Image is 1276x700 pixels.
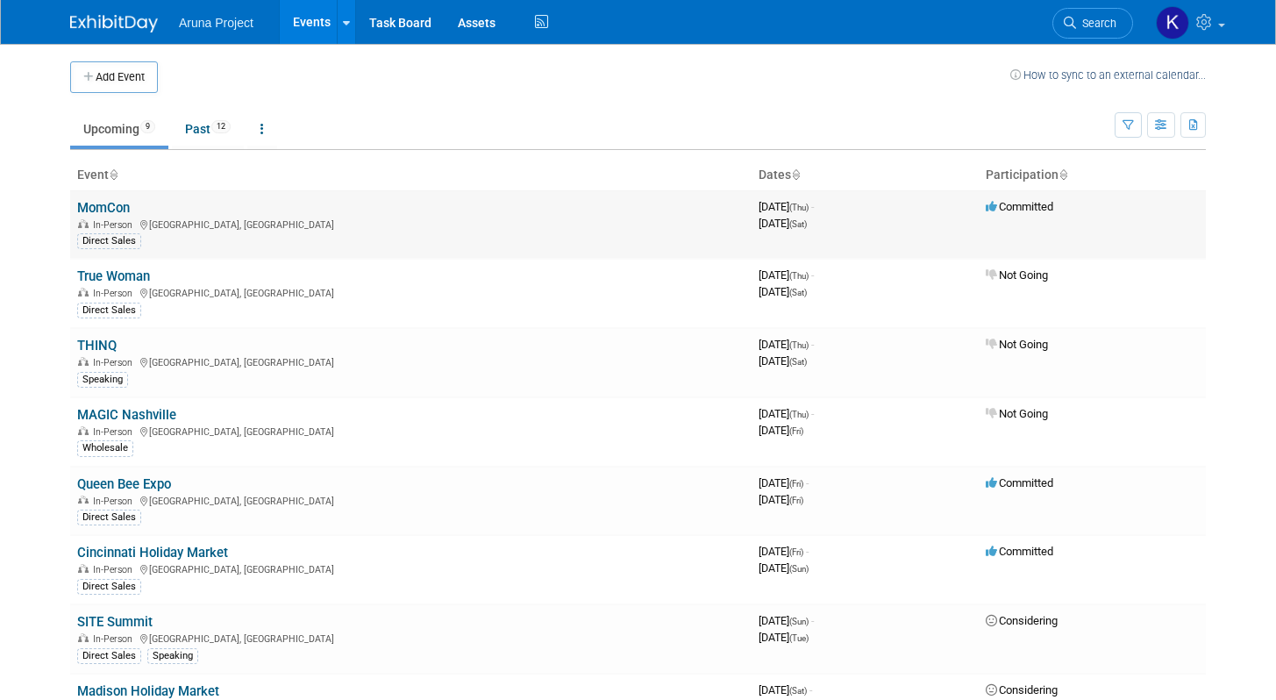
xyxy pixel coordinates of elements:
[77,493,745,507] div: [GEOGRAPHIC_DATA], [GEOGRAPHIC_DATA]
[986,200,1053,213] span: Committed
[806,545,809,558] span: -
[93,633,138,645] span: In-Person
[759,285,807,298] span: [DATE]
[759,268,814,282] span: [DATE]
[759,354,807,368] span: [DATE]
[93,288,138,299] span: In-Person
[789,686,807,696] span: (Sat)
[986,476,1053,489] span: Committed
[806,476,809,489] span: -
[78,496,89,504] img: In-Person Event
[109,168,118,182] a: Sort by Event Name
[77,440,133,456] div: Wholesale
[77,372,128,388] div: Speaking
[77,683,219,699] a: Madison Holiday Market
[77,545,228,561] a: Cincinnati Holiday Market
[70,15,158,32] img: ExhibitDay
[789,496,803,505] span: (Fri)
[811,614,814,627] span: -
[77,561,745,575] div: [GEOGRAPHIC_DATA], [GEOGRAPHIC_DATA]
[77,303,141,318] div: Direct Sales
[759,338,814,351] span: [DATE]
[789,633,809,643] span: (Tue)
[77,233,141,249] div: Direct Sales
[791,168,800,182] a: Sort by Start Date
[759,407,814,420] span: [DATE]
[986,614,1058,627] span: Considering
[986,545,1053,558] span: Committed
[78,288,89,296] img: In-Person Event
[77,407,176,423] a: MAGIC Nashville
[789,288,807,297] span: (Sat)
[1059,168,1067,182] a: Sort by Participation Type
[789,547,803,557] span: (Fri)
[78,564,89,573] img: In-Person Event
[78,219,89,228] img: In-Person Event
[70,161,752,190] th: Event
[211,120,231,133] span: 12
[986,683,1058,696] span: Considering
[93,564,138,575] span: In-Person
[759,424,803,437] span: [DATE]
[789,219,807,229] span: (Sat)
[811,200,814,213] span: -
[809,683,812,696] span: -
[70,61,158,93] button: Add Event
[78,357,89,366] img: In-Person Event
[759,614,814,627] span: [DATE]
[759,683,812,696] span: [DATE]
[789,203,809,212] span: (Thu)
[789,271,809,281] span: (Thu)
[986,407,1048,420] span: Not Going
[759,476,809,489] span: [DATE]
[77,510,141,525] div: Direct Sales
[759,561,809,575] span: [DATE]
[77,476,171,492] a: Queen Bee Expo
[1076,17,1116,30] span: Search
[77,338,117,354] a: THINQ
[811,338,814,351] span: -
[759,217,807,230] span: [DATE]
[759,200,814,213] span: [DATE]
[811,407,814,420] span: -
[78,426,89,435] img: In-Person Event
[93,219,138,231] span: In-Person
[77,354,745,368] div: [GEOGRAPHIC_DATA], [GEOGRAPHIC_DATA]
[1156,6,1189,39] img: Kristal Miller
[789,426,803,436] span: (Fri)
[789,340,809,350] span: (Thu)
[789,357,807,367] span: (Sat)
[78,633,89,642] img: In-Person Event
[77,268,150,284] a: True Woman
[986,268,1048,282] span: Not Going
[77,614,153,630] a: SITE Summit
[77,579,141,595] div: Direct Sales
[77,648,141,664] div: Direct Sales
[752,161,979,190] th: Dates
[979,161,1206,190] th: Participation
[77,217,745,231] div: [GEOGRAPHIC_DATA], [GEOGRAPHIC_DATA]
[77,424,745,438] div: [GEOGRAPHIC_DATA], [GEOGRAPHIC_DATA]
[789,564,809,574] span: (Sun)
[179,16,253,30] span: Aruna Project
[759,493,803,506] span: [DATE]
[789,410,809,419] span: (Thu)
[172,112,244,146] a: Past12
[789,479,803,489] span: (Fri)
[93,496,138,507] span: In-Person
[147,648,198,664] div: Speaking
[93,357,138,368] span: In-Person
[70,112,168,146] a: Upcoming9
[140,120,155,133] span: 9
[93,426,138,438] span: In-Person
[1052,8,1133,39] a: Search
[1010,68,1206,82] a: How to sync to an external calendar...
[77,631,745,645] div: [GEOGRAPHIC_DATA], [GEOGRAPHIC_DATA]
[759,631,809,644] span: [DATE]
[789,617,809,626] span: (Sun)
[986,338,1048,351] span: Not Going
[759,545,809,558] span: [DATE]
[77,285,745,299] div: [GEOGRAPHIC_DATA], [GEOGRAPHIC_DATA]
[811,268,814,282] span: -
[77,200,130,216] a: MomCon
